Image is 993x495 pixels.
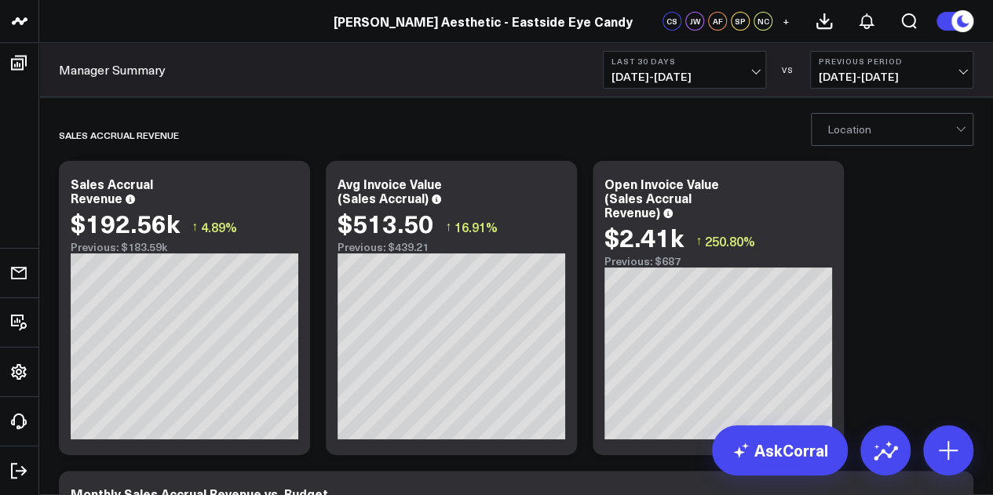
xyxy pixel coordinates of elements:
span: 4.89% [201,218,237,235]
a: Manager Summary [59,61,166,78]
b: Last 30 Days [611,56,758,66]
div: AF [708,12,727,31]
a: [PERSON_NAME] Aesthetic - Eastside Eye Candy [334,13,633,30]
span: ↑ [192,217,198,237]
div: SP [731,12,750,31]
div: Avg Invoice Value (Sales Accrual) [338,175,442,206]
button: + [776,12,795,31]
span: ↑ [695,231,702,251]
span: ↑ [445,217,451,237]
div: Sales Accrual Revenue [71,175,153,206]
div: $2.41k [604,223,684,251]
a: AskCorral [712,425,848,475]
div: $192.56k [71,209,180,237]
button: Previous Period[DATE]-[DATE] [810,51,973,89]
div: Sales Accrual Revenue [59,117,179,153]
div: Previous: $687 [604,255,832,268]
span: + [783,16,790,27]
span: 16.91% [455,218,498,235]
b: Previous Period [819,56,965,66]
button: Last 30 Days[DATE]-[DATE] [603,51,766,89]
div: JW [685,12,704,31]
div: $513.50 [338,209,433,237]
div: CS [663,12,681,31]
div: NC [754,12,772,31]
span: [DATE] - [DATE] [819,71,965,83]
div: VS [774,65,802,75]
div: Open Invoice Value (Sales Accrual Revenue) [604,175,719,220]
span: [DATE] - [DATE] [611,71,758,83]
span: 250.80% [705,232,755,249]
div: Previous: $183.59k [71,241,298,253]
div: Previous: $439.21 [338,241,565,253]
